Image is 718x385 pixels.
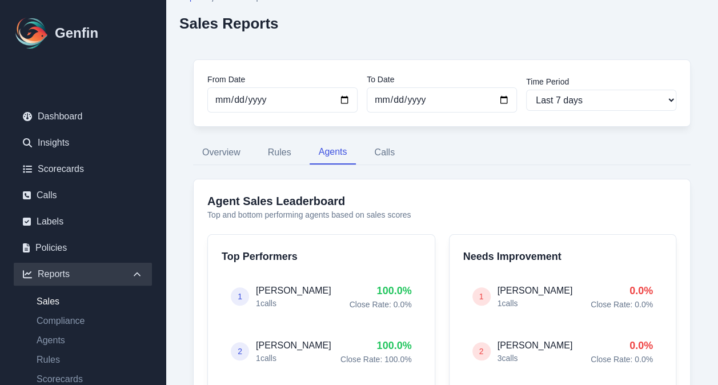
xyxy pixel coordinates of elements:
label: Time Period [526,76,676,87]
a: Sales [27,295,152,308]
span: 1 [479,291,484,302]
p: 100.0 % [340,338,412,354]
h5: [PERSON_NAME] [256,339,331,352]
p: 3 calls [498,352,573,364]
button: Rules [259,141,300,165]
h2: Sales Reports [179,15,278,32]
p: Close Rate: 0.0 % [591,299,653,310]
a: Policies [14,236,152,259]
p: 0.0 % [591,338,653,354]
a: Insights [14,131,152,154]
span: 2 [479,346,484,357]
a: Dashboard [14,105,152,128]
p: Top and bottom performing agents based on sales scores [207,209,676,220]
div: Reports [14,263,152,286]
a: Labels [14,210,152,233]
button: Agents [310,141,356,165]
h1: Genfin [55,24,98,42]
p: Close Rate: 100.0 % [340,354,412,365]
h5: [PERSON_NAME] [498,284,573,298]
a: Rules [27,353,152,367]
h5: [PERSON_NAME] [256,284,331,298]
label: To Date [367,74,517,85]
label: From Date [207,74,358,85]
h3: Agent Sales Leaderboard [207,193,676,209]
a: Compliance [27,314,152,328]
h4: Needs Improvement [463,248,663,264]
button: Calls [365,141,404,165]
p: 1 calls [256,352,331,364]
span: 2 [238,346,242,357]
p: 100.0 % [350,283,412,299]
a: Calls [14,184,152,207]
p: 1 calls [498,298,573,309]
button: Overview [193,141,250,165]
h4: Top Performers [222,248,421,264]
span: 1 [238,291,242,302]
p: Close Rate: 0.0 % [350,299,412,310]
h5: [PERSON_NAME] [498,339,573,352]
p: 0.0 % [591,283,653,299]
a: Scorecards [14,158,152,181]
p: Close Rate: 0.0 % [591,354,653,365]
img: Logo [14,15,50,51]
p: 1 calls [256,298,331,309]
a: Agents [27,334,152,347]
